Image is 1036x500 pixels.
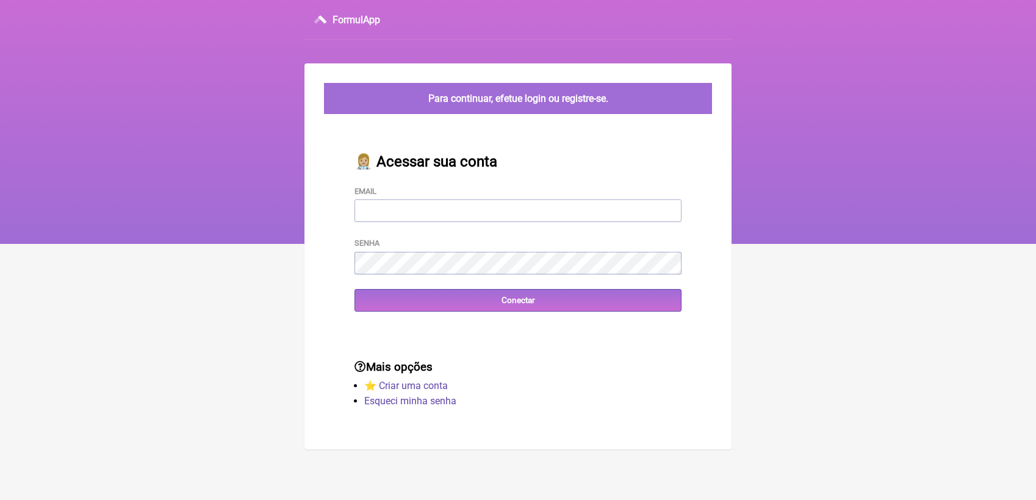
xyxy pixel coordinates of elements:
[354,289,682,312] input: Conectar
[324,83,712,114] div: Para continuar, efetue login ou registre-se.
[354,238,380,248] label: Senha
[364,395,456,407] a: Esqueci minha senha
[354,187,376,196] label: Email
[333,14,380,26] h3: FormulApp
[354,153,682,170] h2: 👩🏼‍⚕️ Acessar sua conta
[354,360,682,374] h3: Mais opções
[364,380,448,391] a: ⭐️ Criar uma conta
